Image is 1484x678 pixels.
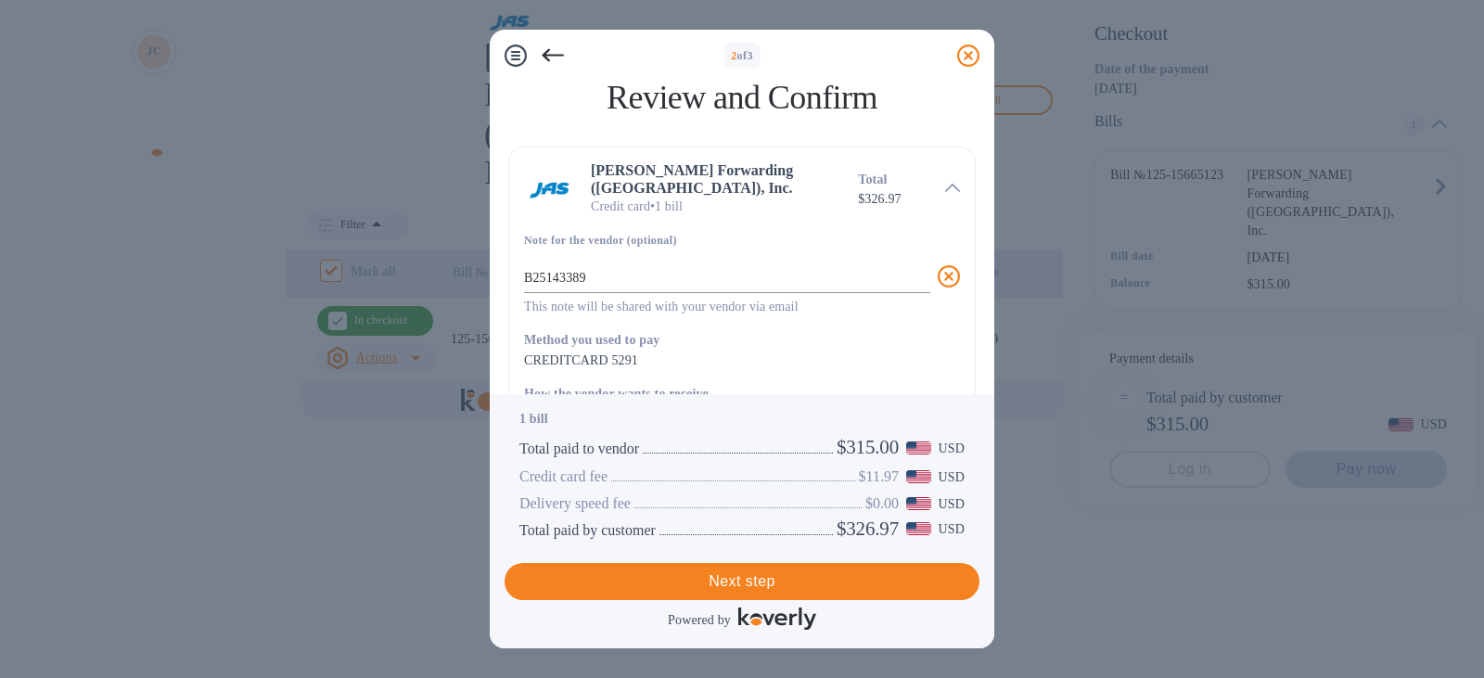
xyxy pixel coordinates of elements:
textarea: B25143389 [524,271,930,287]
img: Logo [738,608,816,630]
img: USD [906,497,931,510]
b: How the vendor wants to receive [524,387,709,401]
span: Next step [519,570,965,593]
iframe: Chat Widget [1391,589,1484,678]
b: Method you used to pay [524,333,659,347]
div: CREDITCARD 5291 [524,351,945,370]
p: Credit card • 1 bill [591,197,843,216]
h3: Delivery speed fee [519,495,631,513]
b: Total [858,173,887,186]
h3: $11.97 [859,468,899,486]
h2: $315.00 [837,436,899,459]
img: USD [906,441,931,454]
h3: $0.00 [865,495,899,513]
span: 2 [731,49,736,62]
h3: Total paid by customer [519,522,656,540]
b: of 3 [731,49,753,62]
p: USD [939,467,965,487]
b: Note for the vendor (optional) [524,234,677,247]
div: [PERSON_NAME] Forwarding ([GEOGRAPHIC_DATA]), Inc.Credit card•1 billTotal$326.97Note for the vend... [524,162,960,317]
h3: Credit card fee [519,468,608,486]
h3: Total paid to vendor [519,441,639,458]
p: This note will be shared with your vendor via email [524,296,930,317]
b: [PERSON_NAME] Forwarding ([GEOGRAPHIC_DATA]), Inc. [591,162,793,196]
p: USD [939,519,965,539]
b: 1 bill [519,412,548,426]
p: $326.97 [858,189,930,209]
button: Next step [505,563,979,600]
h1: Review and Confirm [505,78,979,117]
p: USD [939,439,965,458]
img: USD [906,470,931,483]
img: USD [906,522,931,535]
h2: $326.97 [837,518,899,541]
p: USD [939,494,965,514]
p: Powered by [668,610,731,630]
